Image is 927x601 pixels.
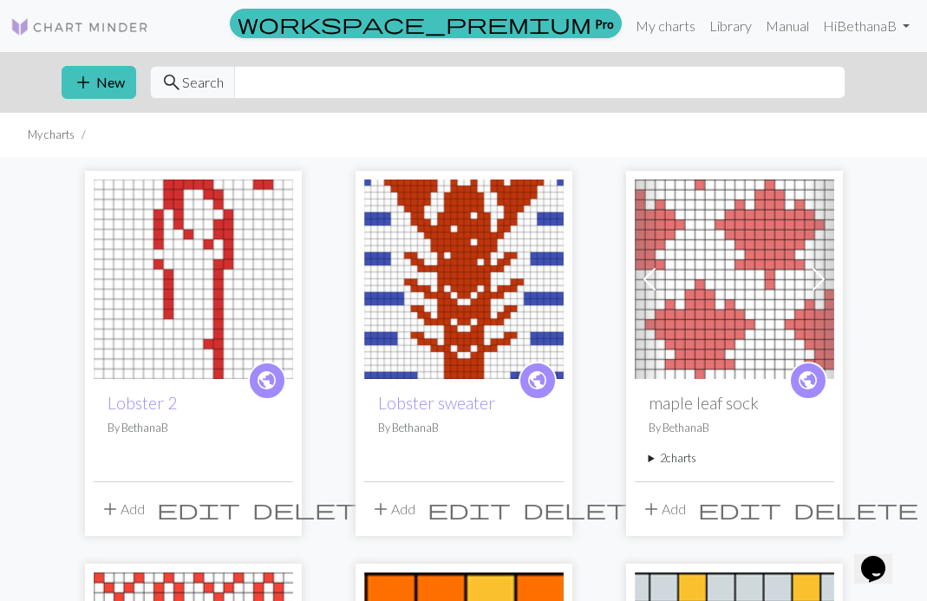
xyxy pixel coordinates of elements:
[698,497,781,521] span: edit
[635,493,692,526] button: Add
[428,497,511,521] span: edit
[629,9,702,43] a: My charts
[256,363,277,398] i: public
[702,9,759,43] a: Library
[94,493,151,526] button: Add
[157,497,240,521] span: edit
[526,363,548,398] i: public
[364,493,421,526] button: Add
[28,127,75,143] li: My charts
[364,180,564,379] img: Lobster sweater
[94,269,293,285] a: Lobster 2
[161,70,182,95] span: search
[108,420,279,436] p: By BethanaB
[157,499,240,519] i: Edit
[364,269,564,285] a: Lobster sweater
[698,499,781,519] i: Edit
[649,450,820,467] summary: 2charts
[100,497,121,521] span: add
[641,497,662,521] span: add
[649,420,820,436] p: By BethanaB
[246,493,383,526] button: Delete
[182,72,224,93] span: Search
[816,9,917,43] a: HiBethanaB
[421,493,517,526] button: Edit
[378,420,550,436] p: By BethanaB
[370,497,391,521] span: add
[256,367,277,394] span: public
[428,499,511,519] i: Edit
[151,493,246,526] button: Edit
[94,180,293,379] img: Lobster 2
[797,363,819,398] i: public
[238,11,591,36] span: workspace_premium
[635,180,834,379] img: maple leaf sock
[854,532,910,584] iframe: chat widget
[789,362,827,400] a: public
[759,9,816,43] a: Manual
[787,493,924,526] button: Delete
[793,497,918,521] span: delete
[523,497,648,521] span: delete
[108,393,177,413] a: Lobster 2
[517,493,654,526] button: Delete
[62,66,136,99] button: New
[230,9,622,38] a: Pro
[526,367,548,394] span: public
[252,497,377,521] span: delete
[635,269,834,285] a: maple leaf sock
[519,362,557,400] a: public
[10,16,149,37] img: Logo
[649,393,820,413] h2: maple leaf sock
[73,70,94,95] span: add
[248,362,286,400] a: public
[378,393,495,413] a: Lobster sweater
[797,367,819,394] span: public
[692,493,787,526] button: Edit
